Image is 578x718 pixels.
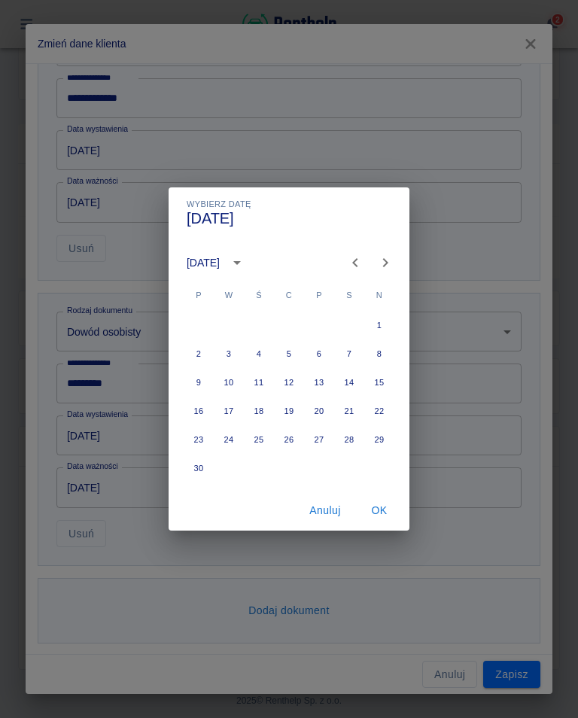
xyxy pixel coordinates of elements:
button: 1 [366,312,393,339]
button: 27 [306,426,333,453]
button: 25 [245,426,272,453]
h4: [DATE] [187,209,234,227]
button: 4 [245,340,272,367]
button: 12 [275,369,303,396]
button: 19 [275,397,303,424]
button: 9 [185,369,212,396]
button: 29 [366,426,393,453]
span: poniedziałek [185,280,212,310]
button: 22 [366,397,393,424]
button: 6 [306,340,333,367]
button: 11 [245,369,272,396]
button: Previous month [340,248,370,278]
button: OK [355,497,403,525]
button: calendar view is open, switch to year view [224,250,250,275]
button: 13 [306,369,333,396]
button: 17 [215,397,242,424]
span: środa [245,280,272,310]
button: 18 [245,397,272,424]
button: 5 [275,340,303,367]
button: 23 [185,426,212,453]
button: Anuluj [301,497,349,525]
span: Wybierz datę [187,199,251,209]
span: piątek [306,280,333,310]
button: 10 [215,369,242,396]
button: 20 [306,397,333,424]
button: 30 [185,455,212,482]
span: sobota [336,280,363,310]
button: 2 [185,340,212,367]
button: 16 [185,397,212,424]
span: wtorek [215,280,242,310]
button: 7 [336,340,363,367]
button: 3 [215,340,242,367]
button: 14 [336,369,363,396]
div: [DATE] [187,255,220,271]
button: 8 [366,340,393,367]
span: niedziela [366,280,393,310]
button: 21 [336,397,363,424]
button: 24 [215,426,242,453]
button: 26 [275,426,303,453]
button: Next month [370,248,400,278]
button: 28 [336,426,363,453]
span: czwartek [275,280,303,310]
button: 15 [366,369,393,396]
